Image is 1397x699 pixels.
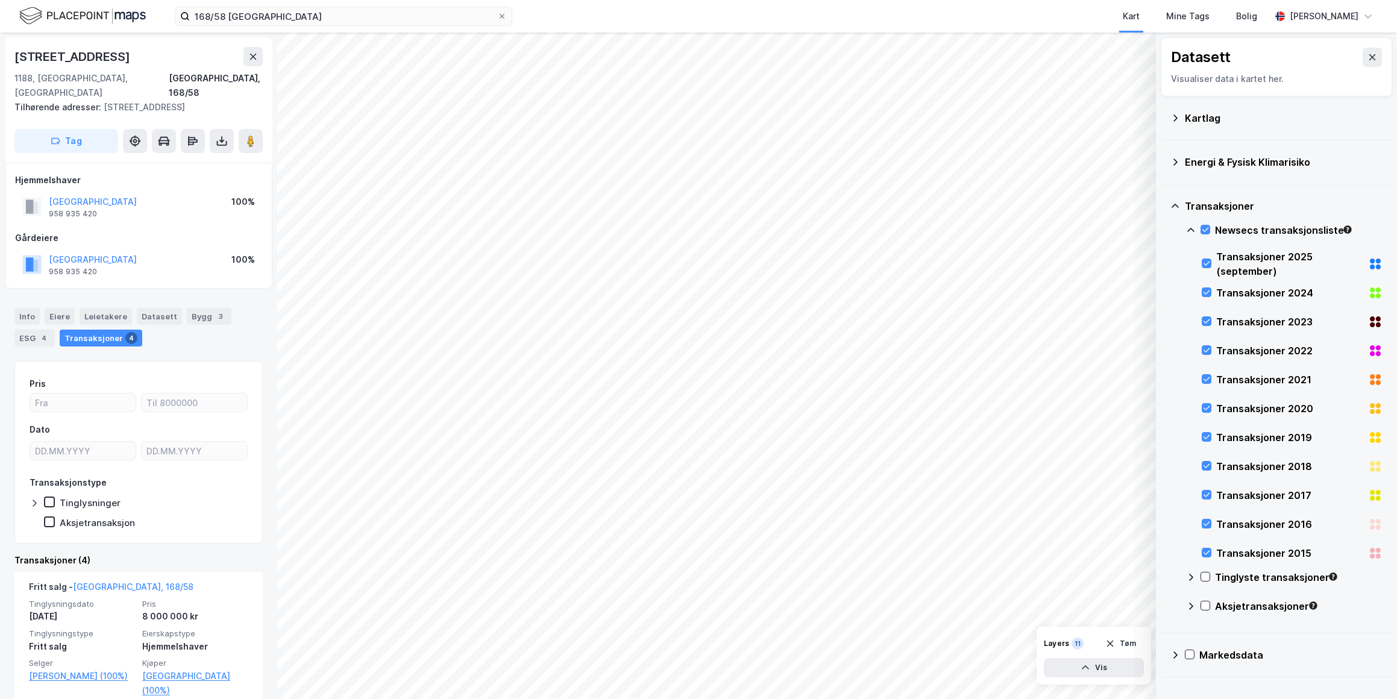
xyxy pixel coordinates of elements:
[1337,641,1397,699] div: Kontrollprogram for chat
[1044,658,1144,677] button: Vis
[49,267,97,277] div: 958 935 420
[29,609,135,624] div: [DATE]
[1185,199,1383,213] div: Transaksjoner
[1123,9,1140,24] div: Kart
[30,377,46,391] div: Pris
[1328,571,1339,582] div: Tooltip anchor
[14,100,253,114] div: [STREET_ADDRESS]
[1199,648,1383,662] div: Markedsdata
[29,639,135,654] div: Fritt salg
[14,71,169,100] div: 1188, [GEOGRAPHIC_DATA], [GEOGRAPHIC_DATA]
[1215,570,1383,585] div: Tinglyste transaksjoner
[1215,223,1383,237] div: Newsecs transaksjonsliste
[187,308,231,325] div: Bygg
[1308,600,1319,611] div: Tooltip anchor
[1290,9,1358,24] div: [PERSON_NAME]
[169,71,263,100] div: [GEOGRAPHIC_DATA], 168/58
[1216,249,1363,278] div: Transaksjoner 2025 (september)
[30,475,107,490] div: Transaksjonstype
[45,308,75,325] div: Eiere
[1171,48,1231,67] div: Datasett
[1185,111,1383,125] div: Kartlag
[142,639,248,654] div: Hjemmelshaver
[29,669,135,683] a: [PERSON_NAME] (100%)
[80,308,132,325] div: Leietakere
[15,231,262,245] div: Gårdeiere
[1216,459,1363,474] div: Transaksjoner 2018
[14,308,40,325] div: Info
[1216,430,1363,445] div: Transaksjoner 2019
[142,628,248,639] span: Eierskapstype
[29,599,135,609] span: Tinglysningsdato
[215,310,227,322] div: 3
[1216,401,1363,416] div: Transaksjoner 2020
[14,102,104,112] span: Tilhørende adresser:
[38,332,50,344] div: 4
[19,5,146,27] img: logo.f888ab2527a4732fd821a326f86c7f29.svg
[142,669,248,698] a: [GEOGRAPHIC_DATA] (100%)
[1171,72,1382,86] div: Visualiser data i kartet her.
[29,658,135,668] span: Selger
[137,308,182,325] div: Datasett
[14,47,133,66] div: [STREET_ADDRESS]
[231,252,255,267] div: 100%
[1185,155,1383,169] div: Energi & Fysisk Klimarisiko
[29,580,193,599] div: Fritt salg -
[60,497,121,509] div: Tinglysninger
[30,442,136,460] input: DD.MM.YYYY
[125,332,137,344] div: 4
[60,330,142,346] div: Transaksjoner
[1216,488,1363,503] div: Transaksjoner 2017
[14,330,55,346] div: ESG
[1097,634,1144,653] button: Tøm
[142,609,248,624] div: 8 000 000 kr
[231,195,255,209] div: 100%
[1337,641,1397,699] iframe: Chat Widget
[60,517,135,528] div: Aksjetransaksjon
[29,628,135,639] span: Tinglysningstype
[1216,286,1363,300] div: Transaksjoner 2024
[49,209,97,219] div: 958 935 420
[142,393,247,412] input: Til 8000000
[142,599,248,609] span: Pris
[14,129,118,153] button: Tag
[30,422,50,437] div: Dato
[142,658,248,668] span: Kjøper
[1216,546,1363,560] div: Transaksjoner 2015
[73,581,193,592] a: [GEOGRAPHIC_DATA], 168/58
[1072,638,1084,650] div: 11
[1215,599,1383,613] div: Aksjetransaksjoner
[30,393,136,412] input: Fra
[1216,343,1363,358] div: Transaksjoner 2022
[1166,9,1210,24] div: Mine Tags
[1216,372,1363,387] div: Transaksjoner 2021
[1236,9,1257,24] div: Bolig
[142,442,247,460] input: DD.MM.YYYY
[190,7,497,25] input: Søk på adresse, matrikkel, gårdeiere, leietakere eller personer
[15,173,262,187] div: Hjemmelshaver
[1216,315,1363,329] div: Transaksjoner 2023
[1342,224,1353,235] div: Tooltip anchor
[1216,517,1363,531] div: Transaksjoner 2016
[14,553,263,568] div: Transaksjoner (4)
[1044,639,1069,648] div: Layers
